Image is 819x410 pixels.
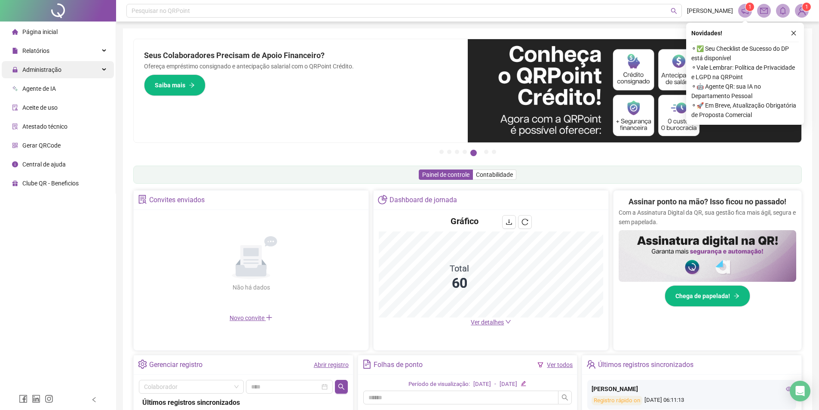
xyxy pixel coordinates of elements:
[447,150,451,154] button: 2
[691,82,799,101] span: ⚬ 🤖 Agente QR: sua IA no Departamento Pessoal
[733,293,739,299] span: arrow-right
[463,150,467,154] button: 4
[586,360,595,369] span: team
[619,230,796,282] img: banner%2F02c71560-61a6-44d4-94b9-c8ab97240462.png
[378,195,387,204] span: pie-chart
[592,396,642,406] div: Registro rápido on
[802,3,811,11] sup: Atualize o seu contato no menu Meus Dados
[91,397,97,403] span: left
[500,380,517,389] div: [DATE]
[790,381,810,401] div: Open Intercom Messenger
[149,358,202,372] div: Gerenciar registro
[691,63,799,82] span: ⚬ Vale Lembrar: Política de Privacidade e LGPD na QRPoint
[476,171,513,178] span: Contabilidade
[471,319,504,326] span: Ver detalhes
[12,180,18,186] span: gift
[22,142,61,149] span: Gerar QRCode
[314,361,349,368] a: Abrir registro
[138,360,147,369] span: setting
[675,291,730,301] span: Chega de papelada!
[805,4,808,10] span: 1
[12,67,18,73] span: lock
[494,380,496,389] div: -
[142,397,344,408] div: Últimos registros sincronizados
[12,161,18,167] span: info-circle
[521,219,528,225] span: reload
[691,28,722,38] span: Novidades !
[521,381,526,386] span: edit
[22,104,58,111] span: Aceite de uso
[266,314,273,321] span: plus
[506,219,512,225] span: download
[189,82,195,88] span: arrow-right
[422,171,469,178] span: Painel de controle
[12,123,18,129] span: solution
[468,39,802,142] img: banner%2F11e687cd-1386-4cbd-b13b-7bd81425532d.png
[455,150,459,154] button: 3
[473,380,491,389] div: [DATE]
[12,142,18,148] span: qrcode
[748,4,752,10] span: 1
[671,8,677,14] span: search
[791,30,797,36] span: close
[22,123,67,130] span: Atestado técnico
[138,195,147,204] span: solution
[230,314,273,321] span: Novo convite
[505,319,511,325] span: down
[439,150,444,154] button: 1
[12,105,18,111] span: audit
[144,49,457,62] h2: Seus Colaboradores Precisam de Apoio Financeiro?
[451,215,479,227] h4: Gráfico
[592,396,792,406] div: [DATE] 06:11:13
[144,62,457,71] p: Ofereça empréstimo consignado e antecipação salarial com o QRPoint Crédito.
[22,47,49,54] span: Relatórios
[45,395,53,403] span: instagram
[687,6,733,15] span: [PERSON_NAME]
[470,150,477,156] button: 5
[492,150,496,154] button: 7
[619,208,796,227] p: Com a Assinatura Digital da QR, sua gestão fica mais ágil, segura e sem papelada.
[795,4,808,17] img: 82424
[22,66,61,73] span: Administração
[19,395,28,403] span: facebook
[484,150,488,154] button: 6
[32,395,40,403] span: linkedin
[691,101,799,120] span: ⚬ 🚀 Em Breve, Atualização Obrigatória de Proposta Comercial
[665,285,750,307] button: Chega de papelada!
[745,3,754,11] sup: 1
[149,193,205,207] div: Convites enviados
[741,7,749,15] span: notification
[629,196,786,208] h2: Assinar ponto na mão? Isso ficou no passado!
[760,7,768,15] span: mail
[390,193,457,207] div: Dashboard de jornada
[12,29,18,35] span: home
[22,180,79,187] span: Clube QR - Beneficios
[212,283,291,292] div: Não há dados
[362,360,371,369] span: file-text
[22,161,66,168] span: Central de ajuda
[537,362,543,368] span: filter
[561,394,568,401] span: search
[471,319,511,326] a: Ver detalhes down
[547,361,573,368] a: Ver todos
[22,28,58,35] span: Página inicial
[338,383,345,390] span: search
[779,7,787,15] span: bell
[691,44,799,63] span: ⚬ ✅ Seu Checklist de Sucesso do DP está disponível
[155,80,185,90] span: Saiba mais
[408,380,470,389] div: Período de visualização:
[374,358,423,372] div: Folhas de ponto
[22,85,56,92] span: Agente de IA
[592,384,792,394] div: [PERSON_NAME]
[598,358,693,372] div: Últimos registros sincronizados
[144,74,206,96] button: Saiba mais
[12,48,18,54] span: file
[786,386,792,392] span: eye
